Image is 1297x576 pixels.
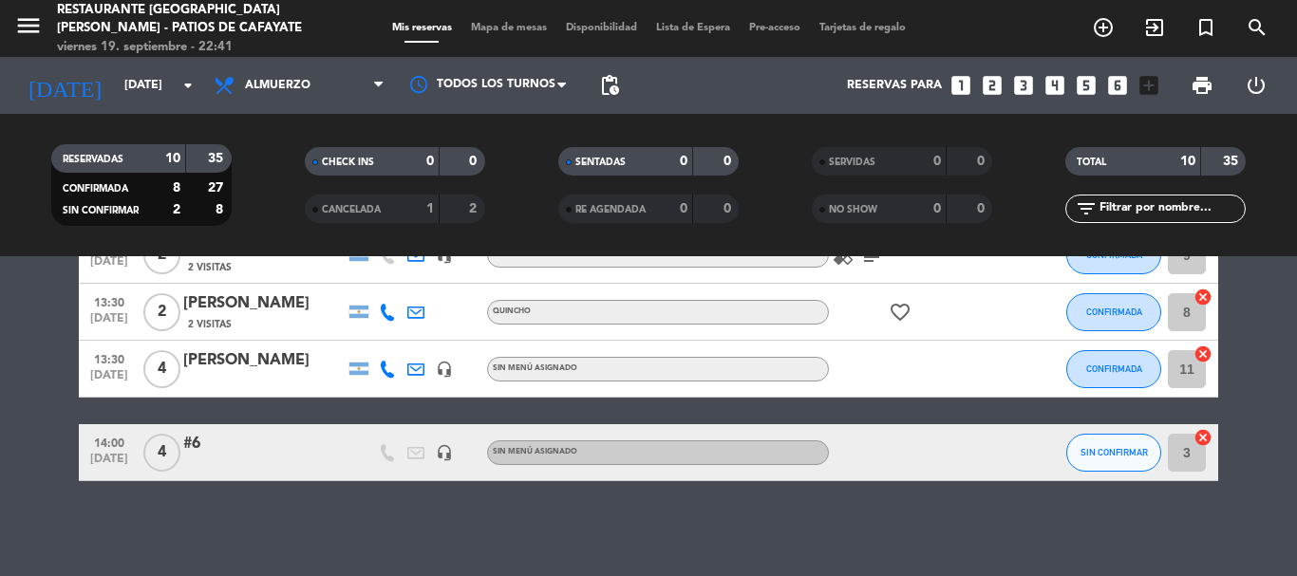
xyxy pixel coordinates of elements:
span: 2 [143,293,180,331]
span: Sin menú asignado [493,364,577,372]
strong: 1 [426,202,434,215]
span: Reservas para [847,79,942,92]
i: search [1246,16,1269,39]
span: SIN CONFIRMAR [1081,447,1148,457]
i: menu [14,11,43,40]
span: Quincho [493,307,531,315]
i: add_circle_outline [1092,16,1115,39]
strong: 35 [208,152,227,165]
strong: 0 [724,202,735,215]
strong: 2 [173,203,180,216]
span: CANCELADA [322,205,381,214]
span: Lista de Espera [647,23,740,33]
span: Pre-acceso [740,23,810,33]
span: [DATE] [85,255,133,277]
span: 13:30 [85,347,133,369]
div: viernes 19. septiembre - 22:41 [57,38,310,57]
button: CONFIRMADA [1066,293,1161,331]
strong: 8 [173,181,180,195]
span: Almuerzo [245,79,310,92]
i: looks_6 [1105,73,1130,98]
button: SIN CONFIRMAR [1066,434,1161,472]
strong: 2 [469,202,480,215]
span: SERVIDAS [829,158,875,167]
span: 4 [143,350,180,388]
strong: 10 [1180,155,1195,168]
strong: 0 [426,155,434,168]
span: print [1191,74,1213,97]
span: Sin menú asignado [493,448,577,455]
i: turned_in_not [1194,16,1217,39]
div: [PERSON_NAME] [183,291,345,316]
i: looks_one [949,73,973,98]
span: SENTADAS [575,158,626,167]
span: NO SHOW [829,205,877,214]
strong: 0 [469,155,480,168]
i: cancel [1194,344,1212,363]
i: exit_to_app [1143,16,1166,39]
span: pending_actions [598,74,621,97]
strong: 0 [933,155,941,168]
i: [DATE] [14,65,115,106]
span: Mis reservas [383,23,461,33]
span: 13:30 [85,290,133,312]
i: looks_two [980,73,1005,98]
i: looks_4 [1043,73,1067,98]
span: 14:00 [85,431,133,453]
i: power_settings_new [1245,74,1268,97]
strong: 0 [977,202,988,215]
span: CONFIRMADA [63,184,128,194]
span: CONFIRMADA [1086,307,1142,317]
strong: 0 [680,155,687,168]
strong: 10 [165,152,180,165]
i: headset_mic [436,444,453,461]
div: [PERSON_NAME] [183,348,345,373]
strong: 8 [216,203,227,216]
span: TOTAL [1077,158,1106,167]
strong: 0 [977,155,988,168]
span: CHECK INS [322,158,374,167]
strong: 0 [680,202,687,215]
strong: 0 [724,155,735,168]
span: [DATE] [85,453,133,474]
i: cancel [1194,428,1212,447]
i: looks_3 [1011,73,1036,98]
i: cancel [1194,288,1212,307]
span: RESERVADAS [63,155,123,164]
span: 2 Visitas [188,317,232,332]
button: menu [14,11,43,46]
input: Filtrar por nombre... [1098,198,1245,219]
strong: 0 [933,202,941,215]
strong: 35 [1223,155,1242,168]
span: [DATE] [85,312,133,334]
i: favorite_border [889,301,912,324]
span: Tarjetas de regalo [810,23,915,33]
span: [DATE] [85,369,133,391]
span: RE AGENDADA [575,205,646,214]
i: looks_5 [1074,73,1099,98]
button: CONFIRMADA [1066,350,1161,388]
span: 2 Visitas [188,260,232,275]
div: Restaurante [GEOGRAPHIC_DATA][PERSON_NAME] - Patios de Cafayate [57,1,310,38]
span: 4 [143,434,180,472]
i: add_box [1137,73,1161,98]
span: CONFIRMADA [1086,363,1142,374]
i: headset_mic [436,361,453,378]
i: arrow_drop_down [177,74,199,97]
span: SIN CONFIRMAR [63,206,139,215]
span: Sin menú asignado [493,251,577,258]
span: Mapa de mesas [461,23,556,33]
div: #6 [183,432,345,456]
div: LOG OUT [1229,57,1283,114]
i: filter_list [1075,197,1098,220]
strong: 27 [208,181,227,195]
span: Disponibilidad [556,23,647,33]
